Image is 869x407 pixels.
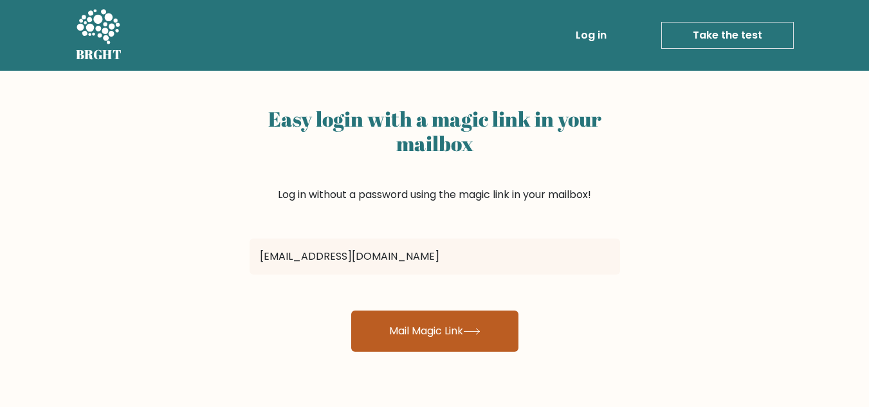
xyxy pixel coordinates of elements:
a: Take the test [661,22,794,49]
button: Mail Magic Link [351,311,518,352]
div: Log in without a password using the magic link in your mailbox! [250,102,620,233]
input: Email [250,239,620,275]
a: Log in [571,23,612,48]
a: BRGHT [76,5,122,66]
h5: BRGHT [76,47,122,62]
h2: Easy login with a magic link in your mailbox [250,107,620,156]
